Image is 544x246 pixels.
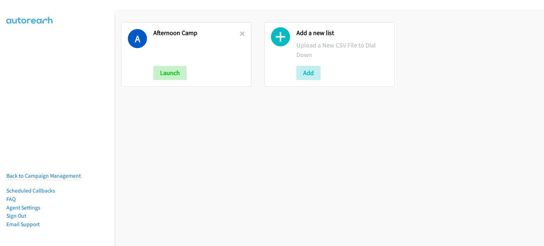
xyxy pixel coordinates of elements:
[296,66,321,80] button: Add
[6,187,55,194] a: Scheduled Callbacks
[296,29,388,37] h2: Add a new list
[153,29,240,37] h2: Afternoon Camp
[6,172,81,179] a: Back to Campaign Management
[6,221,40,228] a: Email Support
[6,212,26,219] a: Sign Out
[296,40,388,59] p: Upload a New CSV File to Dial Down
[6,204,40,211] a: Agent Settings
[128,29,147,48] h1: A
[153,66,187,80] button: Launch
[6,196,16,202] a: FAQ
